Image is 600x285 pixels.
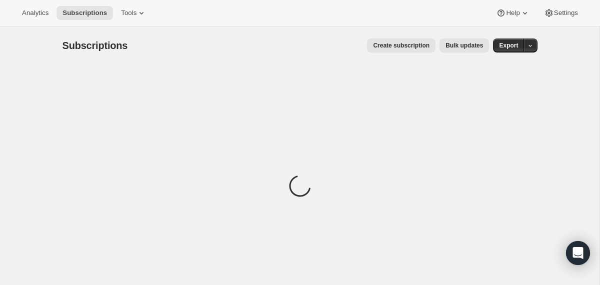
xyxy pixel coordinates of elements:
span: Analytics [22,9,48,17]
button: Help [490,6,535,20]
button: Create subscription [367,38,435,52]
span: Create subscription [373,41,429,49]
button: Tools [115,6,152,20]
span: Settings [554,9,578,17]
span: Bulk updates [445,41,483,49]
span: Tools [121,9,136,17]
span: Help [506,9,519,17]
button: Settings [538,6,584,20]
button: Bulk updates [439,38,489,52]
span: Subscriptions [62,9,107,17]
div: Open Intercom Messenger [566,241,590,265]
span: Export [499,41,518,49]
button: Export [493,38,524,52]
span: Subscriptions [62,40,128,51]
button: Analytics [16,6,54,20]
button: Subscriptions [56,6,113,20]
